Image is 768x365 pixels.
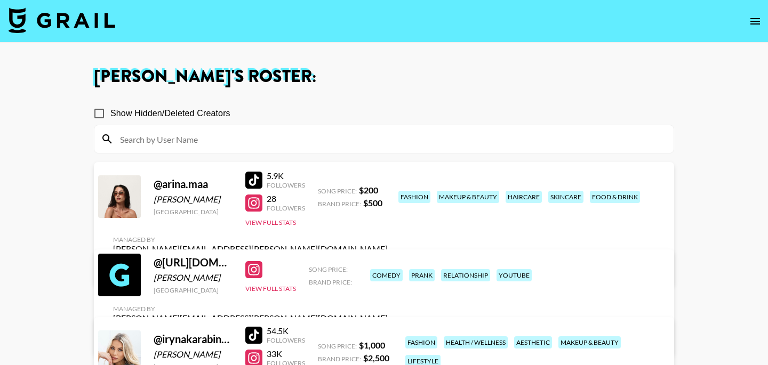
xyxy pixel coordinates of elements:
[113,313,388,323] div: [PERSON_NAME][EMAIL_ADDRESS][PERSON_NAME][DOMAIN_NAME]
[363,198,382,208] strong: $ 500
[113,236,388,244] div: Managed By
[113,305,388,313] div: Managed By
[309,278,352,286] span: Brand Price:
[113,244,388,254] div: [PERSON_NAME][EMAIL_ADDRESS][PERSON_NAME][DOMAIN_NAME]
[267,204,305,212] div: Followers
[441,269,490,281] div: relationship
[267,326,305,336] div: 54.5K
[745,11,766,32] button: open drawer
[245,218,296,226] button: View Full Stats
[363,353,389,363] strong: $ 2,500
[318,187,357,195] span: Song Price:
[154,286,233,294] div: [GEOGRAPHIC_DATA]
[110,107,230,120] span: Show Hidden/Deleted Creators
[514,336,552,348] div: aesthetic
[405,336,437,348] div: fashion
[444,336,508,348] div: health / wellness
[154,177,233,191] div: @ arina.maa
[267,171,305,181] div: 5.9K
[318,355,361,363] span: Brand Price:
[370,269,403,281] div: comedy
[558,336,621,348] div: makeup & beauty
[548,191,583,203] div: skincare
[267,336,305,344] div: Followers
[309,265,348,273] span: Song Price:
[94,68,674,85] h1: [PERSON_NAME] 's Roster:
[154,194,233,205] div: [PERSON_NAME]
[114,131,667,148] input: Search by User Name
[398,191,430,203] div: fashion
[267,193,305,204] div: 28
[154,272,233,283] div: [PERSON_NAME]
[154,256,233,269] div: @ [URL][DOMAIN_NAME]
[497,269,532,281] div: youtube
[359,185,378,195] strong: $ 200
[318,200,361,208] span: Brand Price:
[409,269,435,281] div: prank
[154,208,233,216] div: [GEOGRAPHIC_DATA]
[267,348,305,359] div: 33K
[154,332,233,346] div: @ irynakarabinovych
[318,342,357,350] span: Song Price:
[267,181,305,189] div: Followers
[590,191,640,203] div: food & drink
[154,349,233,360] div: [PERSON_NAME]
[245,285,296,293] button: View Full Stats
[359,340,385,350] strong: $ 1,000
[437,191,499,203] div: makeup & beauty
[506,191,542,203] div: haircare
[9,7,115,33] img: Grail Talent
